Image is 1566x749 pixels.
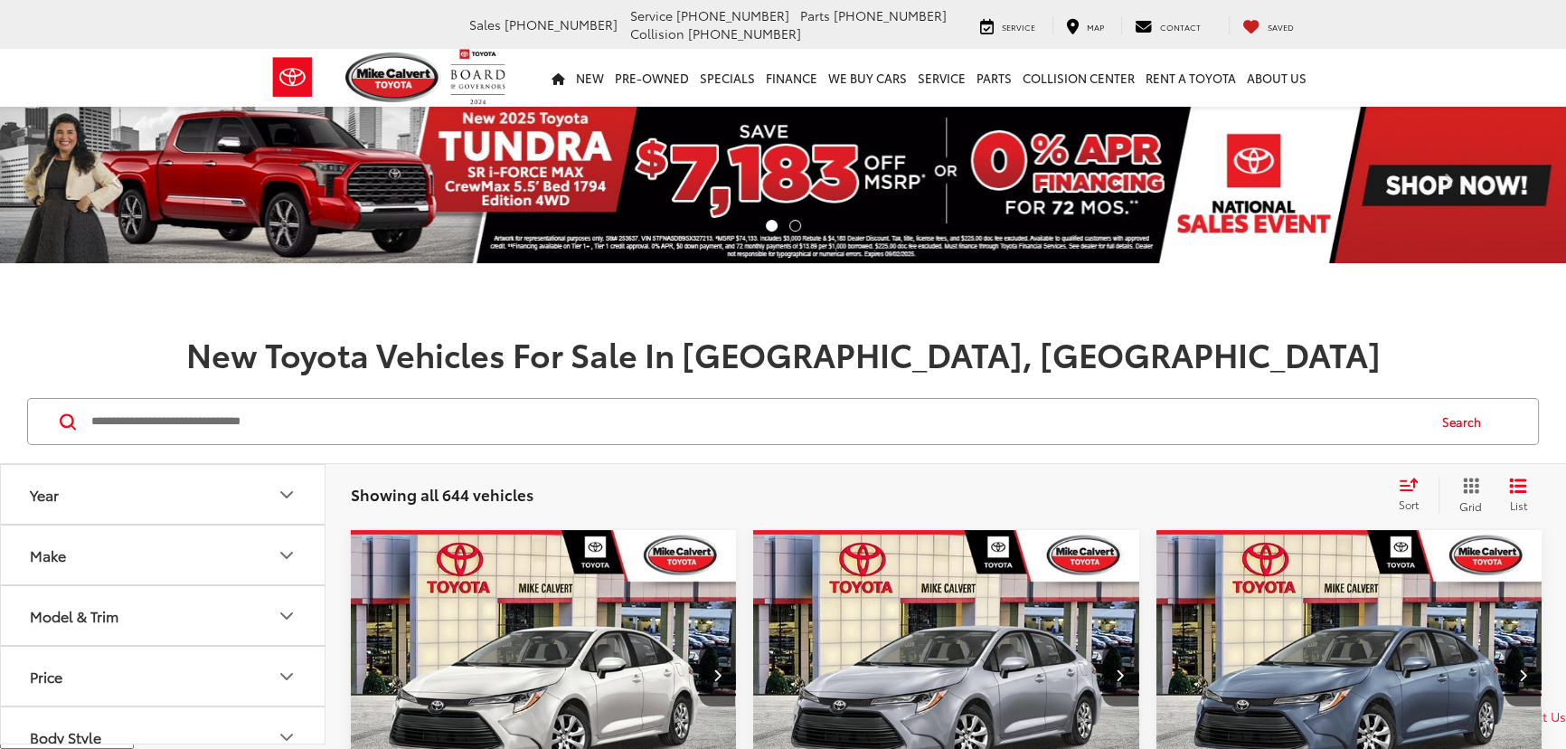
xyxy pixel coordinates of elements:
a: Service [912,49,971,107]
div: Year [30,486,59,503]
span: Saved [1268,21,1294,33]
span: Map [1087,21,1104,33]
button: PricePrice [1,647,326,706]
button: Next image [699,643,735,706]
button: Search [1425,399,1507,444]
input: Search by Make, Model, or Keyword [90,400,1425,443]
span: Contact [1160,21,1201,33]
button: Grid View [1439,477,1495,513]
span: [PHONE_NUMBER] [688,24,801,43]
div: Price [276,666,297,687]
span: Service [1002,21,1035,33]
div: Body Style [276,726,297,748]
div: Make [276,545,297,566]
span: Sort [1399,497,1419,512]
a: About Us [1241,49,1312,107]
a: Home [546,49,571,107]
span: [PHONE_NUMBER] [505,15,618,33]
a: Parts [971,49,1017,107]
button: Model & TrimModel & Trim [1,586,326,645]
div: Make [30,546,66,564]
a: Finance [760,49,823,107]
button: YearYear [1,465,326,524]
a: Specials [694,49,760,107]
button: Next image [1505,643,1541,706]
a: New [571,49,609,107]
span: [PHONE_NUMBER] [676,6,789,24]
a: Text Us [1524,707,1566,725]
a: Service [967,16,1049,34]
button: MakeMake [1,526,326,584]
span: Parts [800,6,830,24]
span: List [1509,498,1527,513]
div: Price [30,668,62,685]
span: Collision [630,24,684,43]
img: Toyota [259,48,326,107]
span: Grid [1459,498,1482,514]
span: Service [630,6,673,24]
a: Contact [1121,16,1214,34]
img: Mike Calvert Toyota [345,52,441,102]
a: My Saved Vehicles [1229,16,1307,34]
a: Pre-Owned [609,49,694,107]
div: Body Style [30,728,101,745]
span: Showing all 644 vehicles [351,483,533,505]
div: Model & Trim [276,605,297,627]
div: Year [276,484,297,506]
a: Rent a Toyota [1140,49,1241,107]
button: Select sort value [1390,477,1439,513]
div: Model & Trim [30,607,118,624]
a: Map [1052,16,1118,34]
button: List View [1495,477,1541,513]
button: Next image [1102,643,1138,706]
span: [PHONE_NUMBER] [834,6,947,24]
a: WE BUY CARS [823,49,912,107]
a: Collision Center [1017,49,1140,107]
span: Sales [469,15,501,33]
